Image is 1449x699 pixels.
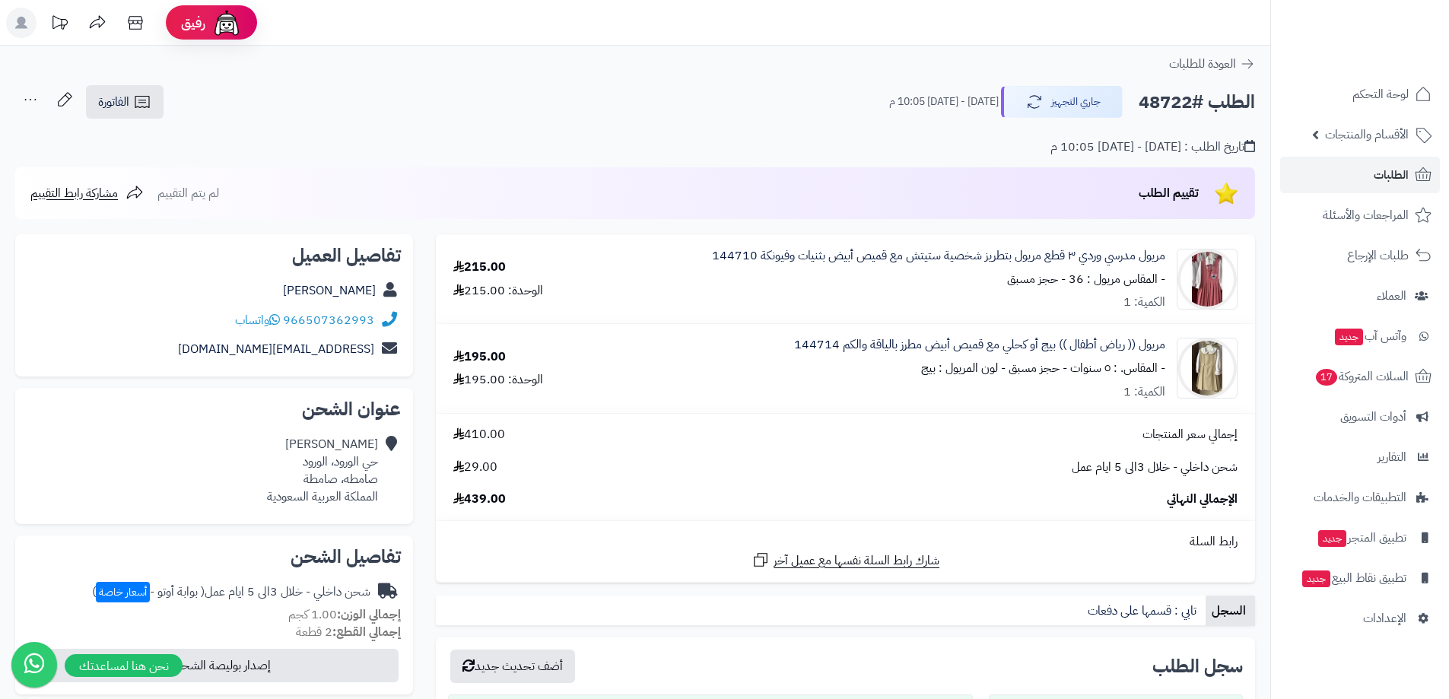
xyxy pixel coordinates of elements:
[283,311,374,329] a: 966507362993
[1340,406,1406,427] span: أدوات التسويق
[27,246,401,265] h2: تفاصيل العميل
[1363,608,1406,629] span: الإعدادات
[752,551,939,570] a: شارك رابط السلة نفسها مع عميل آخر
[296,623,401,641] small: 2 قطعة
[1177,338,1237,399] img: 1753774187-IMG_1979-90x90.jpeg
[453,371,543,389] div: الوحدة: 195.00
[30,184,118,202] span: مشاركة رابط التقييم
[1374,164,1409,186] span: الطلبات
[98,93,129,111] span: الفاتورة
[1325,124,1409,145] span: الأقسام والمنتجات
[1167,491,1238,508] span: الإجمالي النهائي
[1314,487,1406,508] span: التطبيقات والخدمات
[27,400,401,418] h2: عنوان الشحن
[1280,399,1440,435] a: أدوات التسويق
[1317,527,1406,548] span: تطبيق المتجر
[774,552,939,570] span: شارك رابط السلة نفسها مع عميل آخر
[1280,157,1440,193] a: الطلبات
[1346,43,1435,75] img: logo-2.png
[288,605,401,624] small: 1.00 كجم
[1347,245,1409,266] span: طلبات الإرجاع
[1177,249,1237,310] img: 1753443658-IMG_1542-90x90.jpeg
[27,548,401,566] h2: تفاصيل الشحن
[1280,479,1440,516] a: التطبيقات والخدمات
[178,340,374,358] a: [EMAIL_ADDRESS][DOMAIN_NAME]
[92,583,205,601] span: ( بوابة أوتو - )
[1280,439,1440,475] a: التقارير
[1280,237,1440,274] a: طلبات الإرجاع
[453,348,506,366] div: 195.00
[921,359,1006,377] small: - لون المريول : بيج
[1333,326,1406,347] span: وآتس آب
[283,281,376,300] a: [PERSON_NAME]
[1001,86,1123,118] button: جاري التجهيز
[211,8,242,38] img: ai-face.png
[1139,87,1255,118] h2: الطلب #48722
[794,336,1165,354] a: مريول (( رياض أطفال )) بيج أو كحلي مع قميص أبيض مطرز بالياقة والكم 144714
[1169,55,1236,73] span: العودة للطلبات
[337,605,401,624] strong: إجمالي الوزن:
[1007,270,1165,288] small: - المقاس مريول : 36 - حجز مسبق
[157,184,219,202] span: لم يتم التقييم
[1009,359,1165,377] small: - المقاس. : ٥ سنوات - حجز مسبق
[442,533,1249,551] div: رابط السلة
[1316,369,1337,386] span: 17
[1318,530,1346,547] span: جديد
[453,459,497,476] span: 29.00
[1152,657,1243,675] h3: سجل الطلب
[1323,205,1409,226] span: المراجعات والأسئلة
[1352,84,1409,105] span: لوحة التحكم
[1280,197,1440,234] a: المراجعات والأسئلة
[96,582,150,602] span: أسعار خاصة
[86,85,164,119] a: الفاتورة
[453,282,543,300] div: الوحدة: 215.00
[453,426,505,443] span: 410.00
[450,650,575,683] button: أضف تحديث جديد
[1072,459,1238,476] span: شحن داخلي - خلال 3الى 5 ايام عمل
[235,311,280,329] a: واتساب
[1142,426,1238,443] span: إجمالي سعر المنتجات
[1123,294,1165,311] div: الكمية: 1
[1302,570,1330,587] span: جديد
[181,14,205,32] span: رفيق
[1280,76,1440,113] a: لوحة التحكم
[1280,358,1440,395] a: السلات المتروكة17
[92,583,370,601] div: شحن داخلي - خلال 3الى 5 ايام عمل
[1314,366,1409,387] span: السلات المتروكة
[1123,383,1165,401] div: الكمية: 1
[1280,519,1440,556] a: تطبيق المتجرجديد
[1082,596,1206,626] a: تابي : قسمها على دفعات
[1280,600,1440,637] a: الإعدادات
[1335,329,1363,345] span: جديد
[332,623,401,641] strong: إجمالي القطع:
[1139,184,1199,202] span: تقييم الطلب
[889,94,999,110] small: [DATE] - [DATE] 10:05 م
[1377,285,1406,307] span: العملاء
[453,259,506,276] div: 215.00
[25,649,399,682] button: إصدار بوليصة الشحن
[30,184,144,202] a: مشاركة رابط التقييم
[1378,446,1406,468] span: التقارير
[1280,278,1440,314] a: العملاء
[453,491,506,508] span: 439.00
[1169,55,1255,73] a: العودة للطلبات
[1280,318,1440,354] a: وآتس آبجديد
[40,8,78,42] a: تحديثات المنصة
[1301,567,1406,589] span: تطبيق نقاط البيع
[1050,138,1255,156] div: تاريخ الطلب : [DATE] - [DATE] 10:05 م
[1206,596,1255,626] a: السجل
[267,436,378,505] div: [PERSON_NAME] حي الورود، الورود صامطه، صامطة المملكة العربية السعودية
[1280,560,1440,596] a: تطبيق نقاط البيعجديد
[712,247,1165,265] a: مريول مدرسي وردي ٣ قطع مريول بتطريز شخصية ستيتش مع قميص أبيض بثنيات وفيونكة 144710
